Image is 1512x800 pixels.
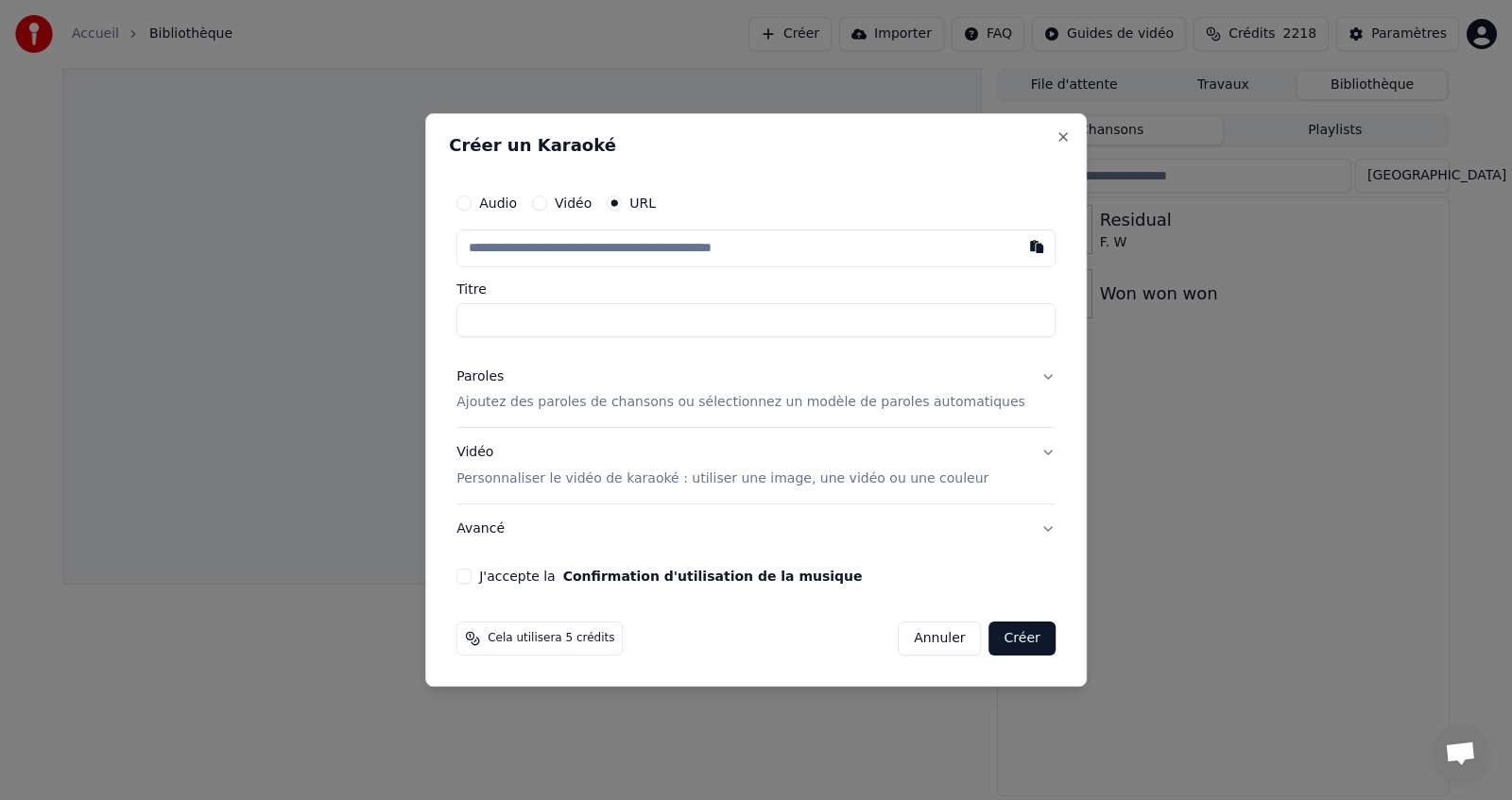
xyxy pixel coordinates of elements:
[456,282,1056,296] label: Titre
[479,196,517,210] label: Audio
[563,570,863,583] button: J'accepte la
[479,570,862,583] label: J'accepte la
[456,429,1056,504] button: VidéoPersonnaliser le vidéo de karaoké : utiliser une image, une vidéo ou une couleur
[555,196,592,210] label: Vidéo
[456,504,1056,553] button: Avancé
[456,394,1025,413] p: Ajoutez des paroles de chansons ou sélectionnez un modèle de paroles automatiques
[898,621,981,655] button: Annuler
[629,196,656,210] label: URL
[456,367,504,386] div: Paroles
[449,137,1063,154] h2: Créer un Karaoké
[456,352,1056,428] button: ParolesAjoutez des paroles de chansons ou sélectionnez un modèle de paroles automatiques
[989,621,1056,655] button: Créer
[488,631,614,646] span: Cela utilisera 5 crédits
[456,469,988,488] p: Personnaliser le vidéo de karaoké : utiliser une image, une vidéo ou une couleur
[456,444,988,489] div: Vidéo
